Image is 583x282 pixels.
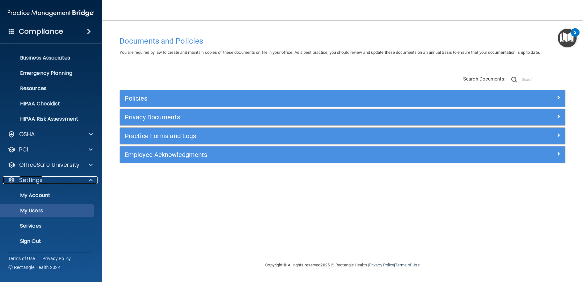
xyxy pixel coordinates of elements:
[8,130,93,138] a: OSHA
[8,264,61,271] span: Ⓒ Rectangle Health 2024
[4,192,91,199] p: My Account
[4,208,91,214] p: My Users
[226,255,459,275] div: Copyright © All rights reserved 2025 @ Rectangle Health | |
[8,161,93,169] a: OfficeSafe University
[19,27,63,36] h4: Compliance
[42,255,71,262] a: Privacy Policy
[125,93,560,103] a: Policies
[4,85,91,92] p: Resources
[125,112,560,122] a: Privacy Documents
[19,146,28,153] p: PCI
[395,263,419,267] a: Terms of Use
[19,130,35,138] p: OSHA
[522,75,565,84] input: Search
[125,95,449,102] h5: Policies
[8,255,35,262] a: Terms of Use
[125,114,449,121] h5: Privacy Documents
[8,7,94,19] img: PMB logo
[19,176,43,184] p: Settings
[8,146,93,153] a: PCI
[125,132,449,139] h5: Practice Forms and Logs
[463,76,506,82] span: Search Documents:
[4,101,91,107] p: HIPAA Checklist
[4,238,91,244] p: Sign Out
[19,161,79,169] p: OfficeSafe University
[558,29,577,47] button: Open Resource Center, 2 new notifications
[4,116,91,122] p: HIPAA Risk Assessment
[473,237,575,262] iframe: Drift Widget Chat Controller
[8,176,93,184] a: Settings
[4,70,91,76] p: Emergency Planning
[511,77,517,82] img: ic-search.3b580494.png
[125,150,560,160] a: Employee Acknowledgments
[4,223,91,229] p: Services
[574,32,576,41] div: 2
[120,50,540,55] span: You are required by law to create and maintain copies of these documents on file in your office. ...
[125,131,560,141] a: Practice Forms and Logs
[4,55,91,61] p: Business Associates
[120,37,565,45] h4: Documents and Policies
[125,151,449,158] h5: Employee Acknowledgments
[369,263,394,267] a: Privacy Policy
